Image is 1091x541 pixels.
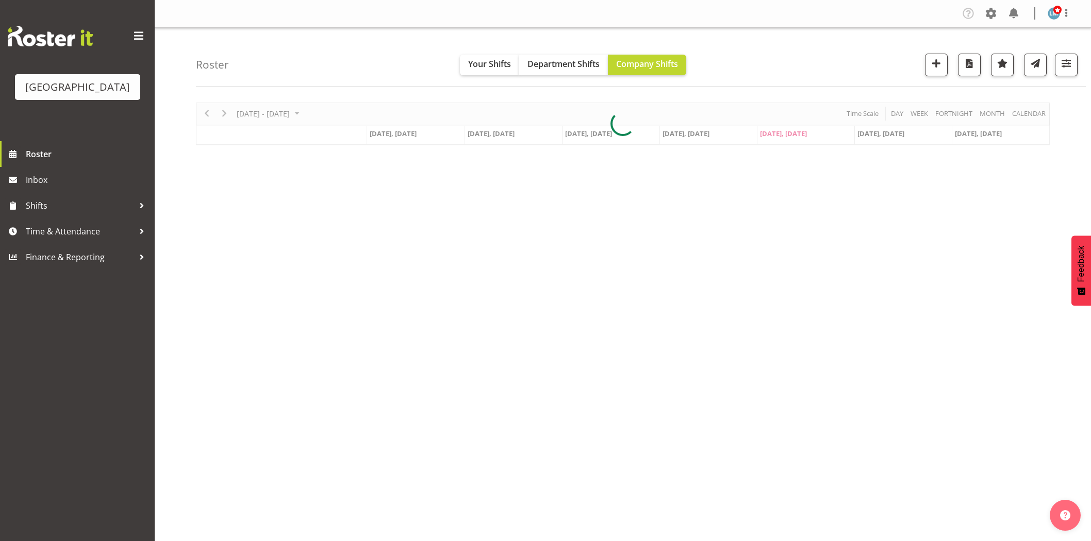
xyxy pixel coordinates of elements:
div: [GEOGRAPHIC_DATA] [25,79,130,95]
span: Shifts [26,198,134,213]
img: lesley-mckenzie127.jpg [1048,7,1060,20]
button: Highlight an important date within the roster. [991,54,1014,76]
img: Rosterit website logo [8,26,93,46]
span: Roster [26,146,150,162]
button: Send a list of all shifts for the selected filtered period to all rostered employees. [1024,54,1047,76]
button: Your Shifts [460,55,519,75]
img: help-xxl-2.png [1060,510,1070,520]
button: Download a PDF of the roster according to the set date range. [958,54,981,76]
span: Department Shifts [527,58,600,70]
button: Company Shifts [608,55,686,75]
span: Inbox [26,172,150,188]
span: Finance & Reporting [26,249,134,265]
button: Filter Shifts [1055,54,1078,76]
span: Feedback [1077,246,1086,282]
h4: Roster [196,59,229,71]
span: Company Shifts [616,58,678,70]
span: Time & Attendance [26,224,134,239]
button: Feedback - Show survey [1071,235,1091,306]
button: Department Shifts [519,55,608,75]
span: Your Shifts [468,58,511,70]
button: Add a new shift [925,54,948,76]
